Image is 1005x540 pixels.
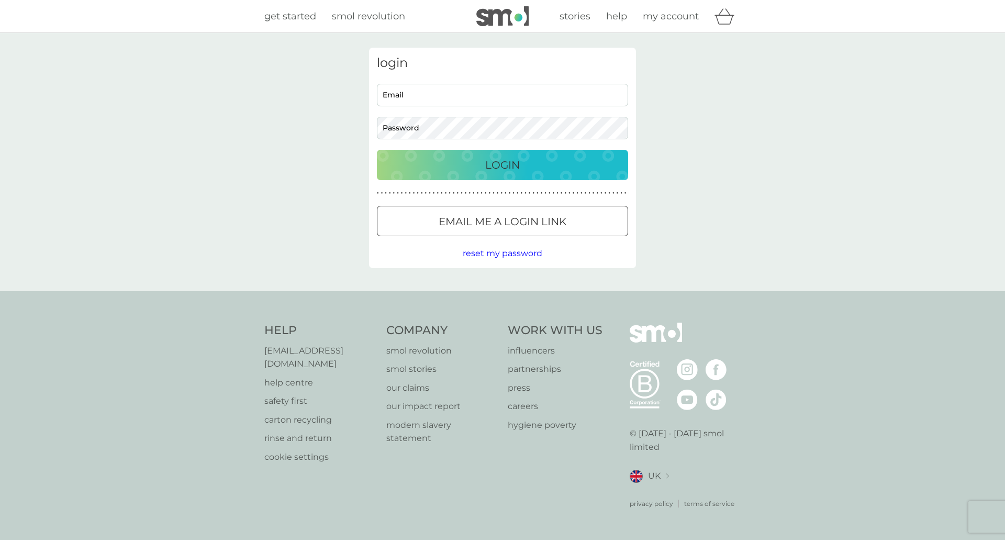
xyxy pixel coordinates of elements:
p: partnerships [508,362,602,376]
span: UK [648,469,661,483]
img: smol [476,6,529,26]
p: ● [445,191,447,196]
a: cookie settings [264,450,376,464]
button: reset my password [463,247,542,260]
p: ● [517,191,519,196]
p: ● [497,191,499,196]
p: ● [576,191,578,196]
p: ● [509,191,511,196]
a: carton recycling [264,413,376,427]
a: my account [643,9,699,24]
p: ● [477,191,479,196]
p: ● [413,191,415,196]
p: ● [544,191,546,196]
p: ● [605,191,607,196]
p: ● [425,191,427,196]
p: ● [521,191,523,196]
p: ● [532,191,534,196]
img: visit the smol Tiktok page [706,389,727,410]
p: ● [617,191,619,196]
button: Email me a login link [377,206,628,236]
a: smol revolution [332,9,405,24]
a: modern slavery statement [386,418,498,445]
p: ● [585,191,587,196]
p: ● [429,191,431,196]
a: safety first [264,394,376,408]
div: basket [714,6,741,27]
p: ● [453,191,455,196]
button: Login [377,150,628,180]
p: ● [553,191,555,196]
a: rinse and return [264,432,376,445]
p: ● [564,191,566,196]
a: [EMAIL_ADDRESS][DOMAIN_NAME] [264,344,376,371]
p: ● [600,191,602,196]
p: ● [461,191,463,196]
p: ● [457,191,459,196]
a: smol stories [386,362,498,376]
p: ● [417,191,419,196]
img: UK flag [630,470,643,483]
p: Email me a login link [439,213,566,230]
img: visit the smol Facebook page [706,359,727,380]
p: ● [524,191,527,196]
p: ● [468,191,471,196]
p: ● [481,191,483,196]
a: careers [508,400,602,413]
p: ● [500,191,502,196]
p: ● [537,191,539,196]
span: my account [643,10,699,22]
p: ● [568,191,571,196]
p: smol revolution [386,344,498,358]
p: Login [485,157,520,173]
p: ● [561,191,563,196]
h4: Help [264,323,376,339]
p: ● [397,191,399,196]
p: ● [441,191,443,196]
a: our impact report [386,400,498,413]
a: terms of service [684,499,734,509]
h4: Work With Us [508,323,602,339]
span: help [606,10,627,22]
p: ● [449,191,451,196]
h4: Company [386,323,498,339]
p: ● [393,191,395,196]
p: ● [620,191,622,196]
img: select a new location [666,473,669,479]
p: ● [573,191,575,196]
p: ● [512,191,515,196]
a: influencers [508,344,602,358]
p: ● [593,191,595,196]
p: ● [405,191,407,196]
p: ● [421,191,423,196]
p: ● [409,191,411,196]
a: privacy policy [630,499,673,509]
p: ● [377,191,379,196]
p: ● [624,191,627,196]
p: ● [596,191,598,196]
p: ● [385,191,387,196]
a: get started [264,9,316,24]
a: hygiene poverty [508,418,602,432]
p: ● [580,191,583,196]
p: ● [556,191,559,196]
p: ● [473,191,475,196]
p: ● [485,191,487,196]
a: help centre [264,376,376,390]
h3: login [377,56,628,71]
p: our claims [386,381,498,395]
a: press [508,381,602,395]
img: visit the smol Instagram page [677,359,698,380]
span: reset my password [463,248,542,258]
span: stories [560,10,590,22]
img: smol [630,323,682,358]
p: ● [588,191,590,196]
a: help [606,9,627,24]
